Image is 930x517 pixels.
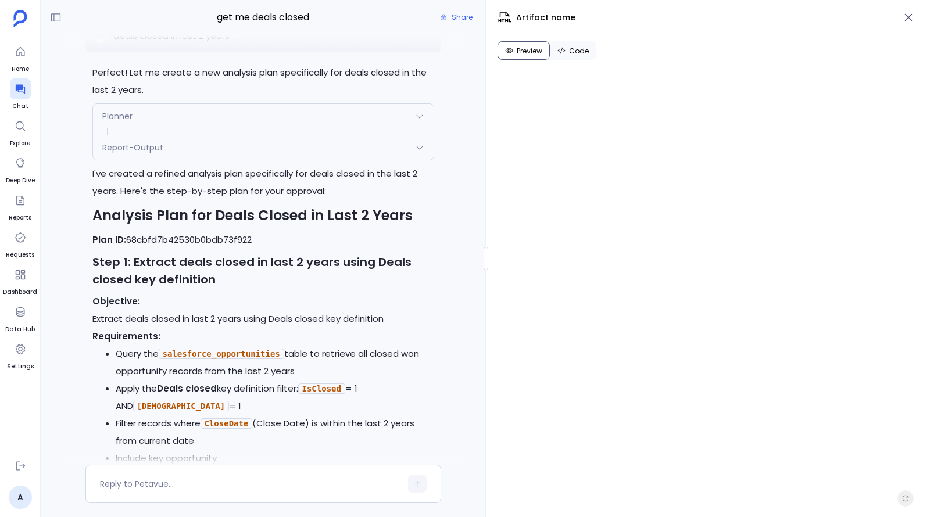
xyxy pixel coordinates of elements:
[159,349,284,359] code: salesforce_opportunities
[9,486,32,509] a: A
[92,293,434,328] p: Extract deals closed in last 2 years using Deals closed key definition
[3,264,37,297] a: Dashboard
[92,165,434,200] p: I've created a refined analysis plan specifically for deals closed in the last 2 years. Here's th...
[157,382,217,394] strong: Deals closed
[5,325,35,334] span: Data Hub
[9,190,31,222] a: Reports
[5,301,35,334] a: Data Hub
[9,213,31,222] span: Reports
[116,415,434,450] li: Filter records where (Close Date) is within the last 2 years from current date
[201,418,253,429] code: CloseDate
[452,13,473,22] span: Share
[92,207,434,224] h2: Analysis Plan for Deals Closed in Last 2 Years
[498,64,918,511] iframe: Sandpack Preview
[102,110,133,122] span: Planner
[517,46,542,56] span: Preview
[10,78,31,111] a: Chat
[10,116,31,148] a: Explore
[92,253,434,288] h3: Step 1: Extract deals closed in last 2 years using Deals closed key definition
[433,9,480,26] button: Share
[7,362,34,371] span: Settings
[516,12,575,24] span: Artifact name
[6,153,35,185] a: Deep Dive
[298,383,345,394] code: IsClosed
[116,380,434,415] li: Apply the key definition filter: = 1 AND = 1
[92,64,434,99] p: Perfect! Let me create a new analysis plan specifically for deals closed in the last 2 years.
[10,102,31,111] span: Chat
[92,330,160,342] strong: Requirements:
[498,41,550,60] button: Preview
[92,234,126,246] strong: Plan ID:
[6,176,35,185] span: Deep Dive
[3,288,37,297] span: Dashboard
[10,139,31,148] span: Explore
[550,41,596,60] button: Code
[102,142,163,153] span: Report-Output
[92,231,434,249] p: 68cbfd7b42530b0bdb73f922
[133,401,230,411] code: [DEMOGRAPHIC_DATA]
[13,10,27,27] img: petavue logo
[569,46,589,56] span: Code
[141,10,385,25] span: get me deals closed
[92,295,140,307] strong: Objective:
[6,227,34,260] a: Requests
[6,250,34,260] span: Requests
[7,339,34,371] a: Settings
[116,345,434,380] li: Query the table to retrieve all closed won opportunity records from the last 2 years
[10,41,31,74] a: Home
[10,64,31,74] span: Home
